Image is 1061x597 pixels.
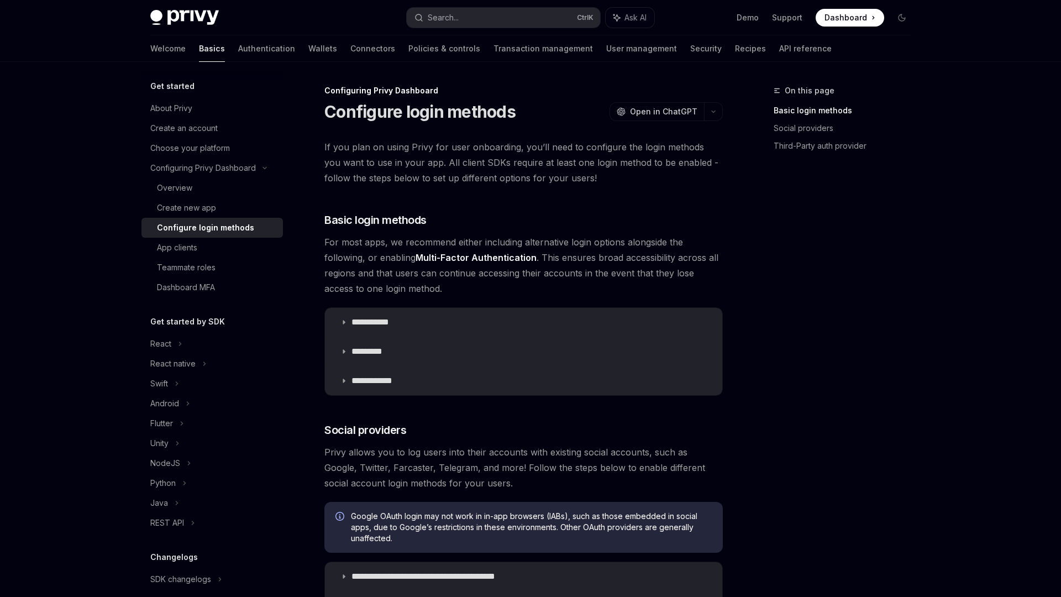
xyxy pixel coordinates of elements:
[324,422,406,438] span: Social providers
[735,35,766,62] a: Recipes
[157,181,192,195] div: Overview
[606,35,677,62] a: User management
[606,8,654,28] button: Ask AI
[351,511,712,544] span: Google OAuth login may not work in in-app browsers (IABs), such as those embedded in social apps,...
[150,80,195,93] h5: Get started
[157,241,197,254] div: App clients
[324,444,723,491] span: Privy allows you to log users into their accounts with existing social accounts, such as Google, ...
[824,12,867,23] span: Dashboard
[141,118,283,138] a: Create an account
[774,119,920,137] a: Social providers
[150,35,186,62] a: Welcome
[774,102,920,119] a: Basic login methods
[428,11,459,24] div: Search...
[150,551,198,564] h5: Changelogs
[150,10,219,25] img: dark logo
[350,35,395,62] a: Connectors
[150,476,176,490] div: Python
[324,102,516,122] h1: Configure login methods
[157,261,216,274] div: Teammate roles
[150,161,256,175] div: Configuring Privy Dashboard
[737,12,759,23] a: Demo
[324,139,723,186] span: If you plan on using Privy for user onboarding, you’ll need to configure the login methods you wa...
[893,9,911,27] button: Toggle dark mode
[150,417,173,430] div: Flutter
[772,12,802,23] a: Support
[324,85,723,96] div: Configuring Privy Dashboard
[199,35,225,62] a: Basics
[335,512,346,523] svg: Info
[408,35,480,62] a: Policies & controls
[141,238,283,258] a: App clients
[785,84,834,97] span: On this page
[774,137,920,155] a: Third-Party auth provider
[141,218,283,238] a: Configure login methods
[238,35,295,62] a: Authentication
[150,102,192,115] div: About Privy
[407,8,600,28] button: Search...CtrlK
[150,377,168,390] div: Swift
[141,138,283,158] a: Choose your platform
[150,496,168,510] div: Java
[141,178,283,198] a: Overview
[141,258,283,277] a: Teammate roles
[324,234,723,296] span: For most apps, we recommend either including alternative login options alongside the following, o...
[577,13,593,22] span: Ctrl K
[150,457,180,470] div: NodeJS
[141,198,283,218] a: Create new app
[150,142,230,155] div: Choose your platform
[779,35,832,62] a: API reference
[141,98,283,118] a: About Privy
[816,9,884,27] a: Dashboard
[157,221,254,234] div: Configure login methods
[157,281,215,294] div: Dashboard MFA
[157,201,216,214] div: Create new app
[150,315,225,328] h5: Get started by SDK
[624,12,647,23] span: Ask AI
[141,277,283,297] a: Dashboard MFA
[150,337,171,350] div: React
[150,122,218,135] div: Create an account
[308,35,337,62] a: Wallets
[150,357,196,370] div: React native
[690,35,722,62] a: Security
[150,397,179,410] div: Android
[493,35,593,62] a: Transaction management
[610,102,704,121] button: Open in ChatGPT
[416,252,537,264] a: Multi-Factor Authentication
[150,437,169,450] div: Unity
[150,516,184,530] div: REST API
[324,212,427,228] span: Basic login methods
[150,573,211,586] div: SDK changelogs
[630,106,697,117] span: Open in ChatGPT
